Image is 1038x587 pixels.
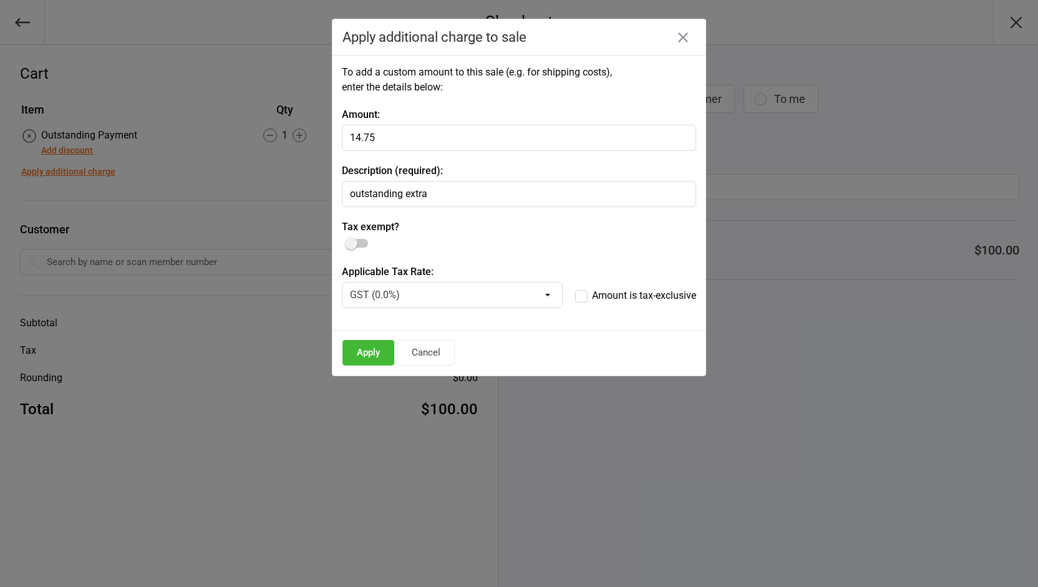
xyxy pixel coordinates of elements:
button: Cancel [397,340,455,366]
label: Amount: [342,107,696,122]
div: Apply additional charge to sale [342,29,696,45]
button: Apply [342,340,394,366]
label: Description (required): [342,163,696,178]
label: Tax exempt? [342,220,696,235]
span: Amount is tax-exclusive [592,288,696,301]
label: Applicable Tax Rate: [342,264,696,279]
input: Shipping / delivery fees, taxes, surcharge [342,181,696,207]
div: To add a custom amount to this sale (e.g. for shipping costs), enter the details below: [342,65,696,95]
